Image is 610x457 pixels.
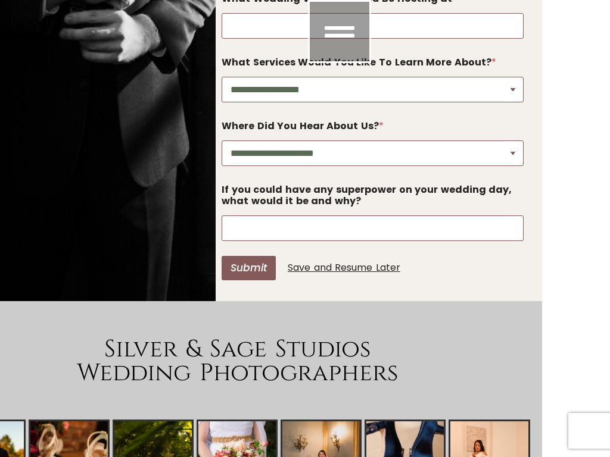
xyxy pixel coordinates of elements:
[222,184,524,206] label: If you could have any superpower on your wedding day, what would it be and why?
[222,57,524,68] label: What Services Would You Like To Learn More About?
[288,261,400,274] a: Save and Resume Later
[222,256,276,280] button: Submit
[222,120,524,132] label: Where Did You Hear About Us?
